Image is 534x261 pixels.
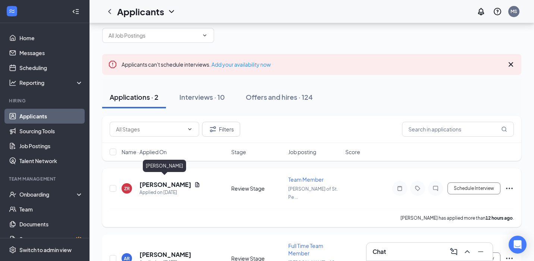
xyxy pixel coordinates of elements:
[448,246,460,258] button: ComposeMessage
[19,217,83,232] a: Documents
[179,92,225,102] div: Interviews · 10
[139,181,191,189] h5: [PERSON_NAME]
[122,61,271,68] span: Applicants can't schedule interviews.
[345,148,360,156] span: Score
[493,7,502,16] svg: QuestionInfo
[449,247,458,256] svg: ComposeMessage
[19,109,83,124] a: Applicants
[475,246,487,258] button: Minimize
[109,31,199,39] input: All Job Postings
[19,45,83,60] a: Messages
[19,124,83,139] a: Sourcing Tools
[194,182,200,188] svg: Document
[373,248,386,256] h3: Chat
[19,79,84,86] div: Reporting
[431,185,440,191] svg: ChatInactive
[501,126,507,132] svg: MagnifyingGlass
[72,8,79,15] svg: Collapse
[447,182,500,194] button: Schedule Interview
[122,148,167,156] span: Name · Applied On
[486,215,513,221] b: 12 hours ago
[395,185,404,191] svg: Note
[288,148,316,156] span: Job posting
[9,98,82,104] div: Hiring
[288,242,323,257] span: Full Time Team Member
[400,215,514,221] p: [PERSON_NAME] has applied more than .
[246,92,313,102] div: Offers and hires · 124
[110,92,158,102] div: Applications · 2
[202,122,240,137] button: Filter Filters
[19,139,83,153] a: Job Postings
[167,7,176,16] svg: ChevronDown
[461,246,473,258] button: ChevronUp
[143,160,186,172] div: [PERSON_NAME]
[202,32,208,38] svg: ChevronDown
[139,251,191,259] h5: [PERSON_NAME]
[9,191,16,198] svg: UserCheck
[8,7,16,15] svg: WorkstreamLogo
[402,122,514,137] input: Search in applications
[9,79,16,86] svg: Analysis
[9,246,16,254] svg: Settings
[187,126,193,132] svg: ChevronDown
[208,125,217,134] svg: Filter
[509,236,527,254] div: Open Intercom Messenger
[19,202,83,217] a: Team
[506,60,515,69] svg: Cross
[9,176,82,182] div: Team Management
[19,60,83,75] a: Scheduling
[505,184,514,193] svg: Ellipses
[463,247,472,256] svg: ChevronUp
[511,8,517,15] div: MS
[19,191,77,198] div: Onboarding
[477,7,486,16] svg: Notifications
[288,186,338,200] span: [PERSON_NAME] of St. Pe ...
[117,5,164,18] h1: Applicants
[19,246,72,254] div: Switch to admin view
[116,125,184,133] input: All Stages
[231,185,284,192] div: Review Stage
[231,148,246,156] span: Stage
[124,185,130,192] div: ZR
[288,176,324,183] span: Team Member
[19,153,83,168] a: Talent Network
[413,185,422,191] svg: Tag
[139,189,200,196] div: Applied on [DATE]
[476,247,485,256] svg: Minimize
[19,232,83,246] a: SurveysCrown
[19,31,83,45] a: Home
[108,60,117,69] svg: Error
[105,7,114,16] svg: ChevronLeft
[211,61,271,68] a: Add your availability now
